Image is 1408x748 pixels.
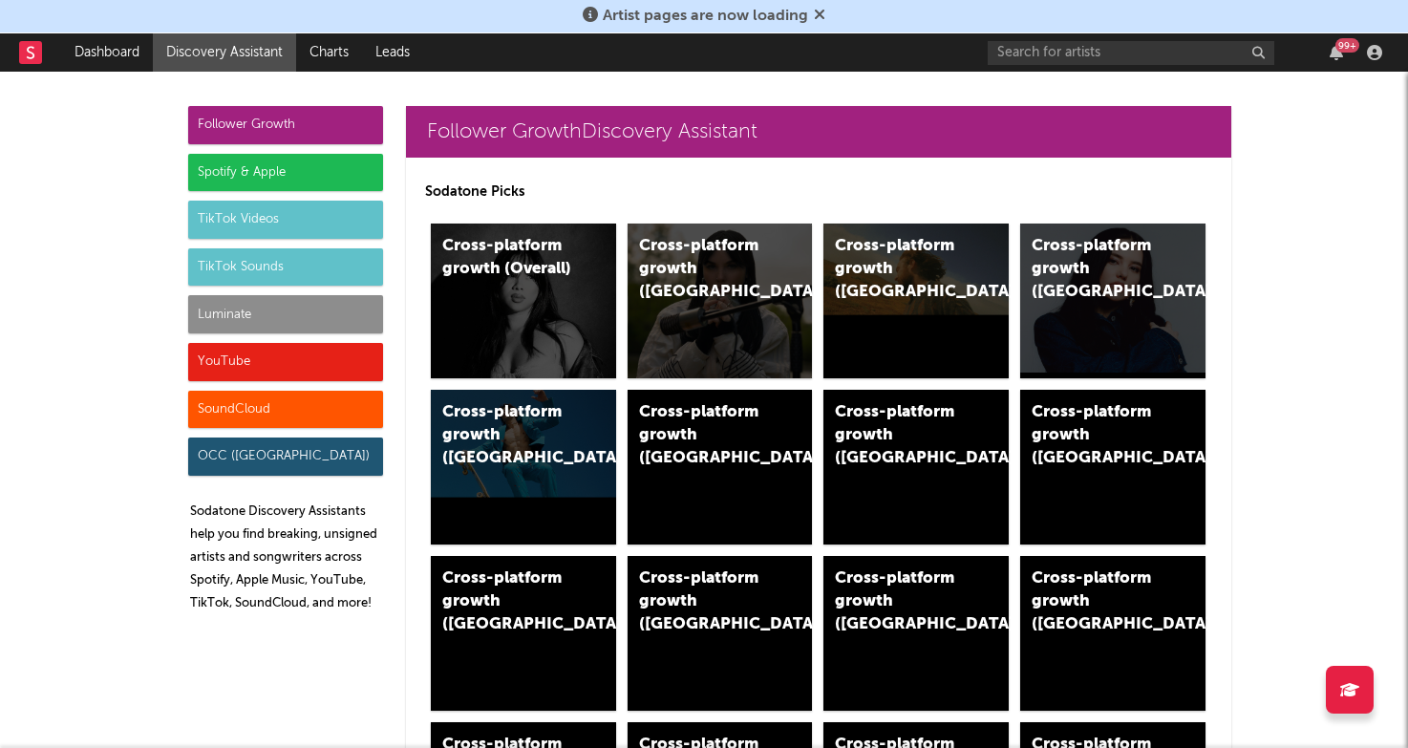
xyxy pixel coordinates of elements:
[431,556,616,711] a: Cross-platform growth ([GEOGRAPHIC_DATA])
[1032,235,1162,304] div: Cross-platform growth ([GEOGRAPHIC_DATA])
[814,9,825,24] span: Dismiss
[823,556,1009,711] a: Cross-platform growth ([GEOGRAPHIC_DATA])
[823,390,1009,545] a: Cross-platform growth ([GEOGRAPHIC_DATA]/GSA)
[188,391,383,429] div: SoundCloud
[835,235,965,304] div: Cross-platform growth ([GEOGRAPHIC_DATA])
[823,224,1009,378] a: Cross-platform growth ([GEOGRAPHIC_DATA])
[190,501,383,615] p: Sodatone Discovery Assistants help you find breaking, unsigned artists and songwriters across Spo...
[628,224,813,378] a: Cross-platform growth ([GEOGRAPHIC_DATA])
[188,343,383,381] div: YouTube
[1032,567,1162,636] div: Cross-platform growth ([GEOGRAPHIC_DATA])
[406,106,1231,158] a: Follower GrowthDiscovery Assistant
[628,556,813,711] a: Cross-platform growth ([GEOGRAPHIC_DATA])
[431,224,616,378] a: Cross-platform growth (Overall)
[639,567,769,636] div: Cross-platform growth ([GEOGRAPHIC_DATA])
[188,248,383,287] div: TikTok Sounds
[61,33,153,72] a: Dashboard
[442,567,572,636] div: Cross-platform growth ([GEOGRAPHIC_DATA])
[188,154,383,192] div: Spotify & Apple
[988,41,1274,65] input: Search for artists
[1020,224,1205,378] a: Cross-platform growth ([GEOGRAPHIC_DATA])
[628,390,813,545] a: Cross-platform growth ([GEOGRAPHIC_DATA])
[442,235,572,281] div: Cross-platform growth (Overall)
[603,9,808,24] span: Artist pages are now loading
[1335,38,1359,53] div: 99 +
[1020,556,1205,711] a: Cross-platform growth ([GEOGRAPHIC_DATA])
[835,401,965,470] div: Cross-platform growth ([GEOGRAPHIC_DATA]/GSA)
[188,201,383,239] div: TikTok Videos
[362,33,423,72] a: Leads
[296,33,362,72] a: Charts
[639,235,769,304] div: Cross-platform growth ([GEOGRAPHIC_DATA])
[188,438,383,476] div: OCC ([GEOGRAPHIC_DATA])
[1032,401,1162,470] div: Cross-platform growth ([GEOGRAPHIC_DATA])
[442,401,572,470] div: Cross-platform growth ([GEOGRAPHIC_DATA])
[1330,45,1343,60] button: 99+
[153,33,296,72] a: Discovery Assistant
[431,390,616,545] a: Cross-platform growth ([GEOGRAPHIC_DATA])
[188,295,383,333] div: Luminate
[835,567,965,636] div: Cross-platform growth ([GEOGRAPHIC_DATA])
[1020,390,1205,545] a: Cross-platform growth ([GEOGRAPHIC_DATA])
[425,181,1212,203] p: Sodatone Picks
[188,106,383,144] div: Follower Growth
[639,401,769,470] div: Cross-platform growth ([GEOGRAPHIC_DATA])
